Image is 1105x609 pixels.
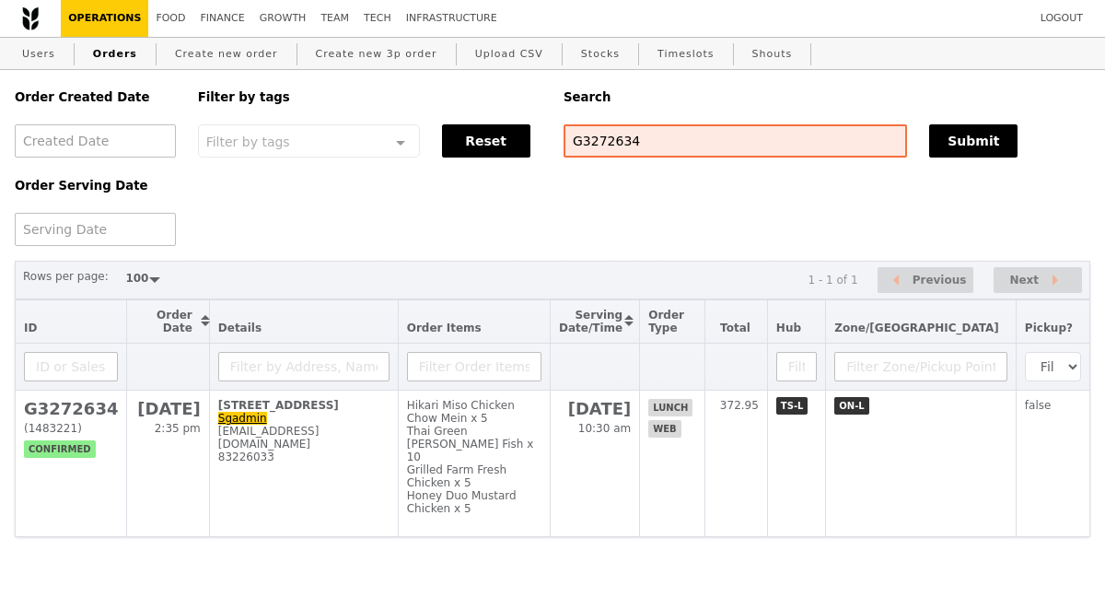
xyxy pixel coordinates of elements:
[135,399,200,418] h2: [DATE]
[407,322,482,334] span: Order Items
[1025,322,1073,334] span: Pickup?
[218,412,267,425] a: Sgadmin
[407,352,541,381] input: Filter Order Items
[218,399,390,412] div: [STREET_ADDRESS]
[15,213,176,246] input: Serving Date
[834,322,999,334] span: Zone/[GEOGRAPHIC_DATA]
[218,425,390,451] div: [EMAIL_ADDRESS][DOMAIN_NAME]
[564,90,1090,104] h5: Search
[15,124,176,158] input: Created Date
[407,489,541,515] div: Honey Duo Mustard Chicken x 5
[1009,269,1039,291] span: Next
[168,38,285,71] a: Create new order
[648,420,680,438] span: web
[15,38,63,71] a: Users
[994,267,1082,294] button: Next
[648,399,692,416] span: lunch
[218,451,390,463] div: 83226033
[808,274,857,287] div: 1 - 1 of 1
[407,463,541,489] div: Grilled Farm Fresh Chicken x 5
[776,322,801,334] span: Hub
[24,352,118,381] input: ID or Salesperson name
[574,38,627,71] a: Stocks
[86,38,145,71] a: Orders
[913,269,967,291] span: Previous
[442,124,530,158] button: Reset
[650,38,721,71] a: Timeslots
[22,6,39,30] img: Grain logo
[24,422,118,435] div: (1483221)
[24,322,37,334] span: ID
[834,352,1007,381] input: Filter Zone/Pickup Point
[776,397,808,415] span: TS-L
[578,422,631,435] span: 10:30 am
[15,179,176,193] h5: Order Serving Date
[155,422,201,435] span: 2:35 pm
[198,90,541,104] h5: Filter by tags
[218,322,262,334] span: Details
[407,425,541,463] div: Thai Green [PERSON_NAME] Fish x 10
[308,38,445,71] a: Create new 3p order
[929,124,1018,158] button: Submit
[745,38,800,71] a: Shouts
[15,90,176,104] h5: Order Created Date
[24,399,118,418] h2: G3272634
[878,267,973,294] button: Previous
[23,267,109,286] label: Rows per page:
[720,399,759,412] span: 372.95
[468,38,551,71] a: Upload CSV
[648,309,684,334] span: Order Type
[407,399,541,425] div: Hikari Miso Chicken Chow Mein x 5
[834,397,868,415] span: ON-L
[218,352,390,381] input: Filter by Address, Name, Email, Mobile
[564,124,907,158] input: Search any field
[559,399,631,418] h2: [DATE]
[1025,399,1052,412] span: false
[24,440,96,458] span: confirmed
[206,133,290,149] span: Filter by tags
[776,352,817,381] input: Filter Hub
